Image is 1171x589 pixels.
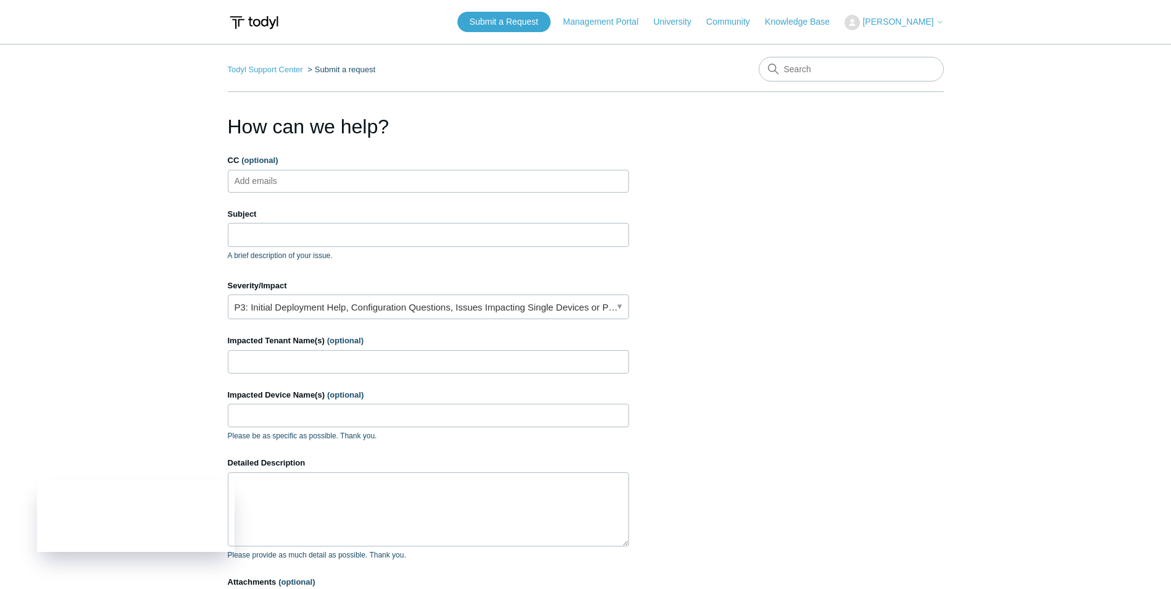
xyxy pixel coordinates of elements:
[241,156,278,165] span: (optional)
[563,15,651,28] a: Management Portal
[228,208,629,220] label: Subject
[653,15,703,28] a: University
[228,280,629,292] label: Severity/Impact
[228,112,629,141] h1: How can we help?
[228,549,629,561] p: Please provide as much detail as possible. Thank you.
[228,389,629,401] label: Impacted Device Name(s)
[228,457,629,469] label: Detailed Description
[228,65,303,74] a: Todyl Support Center
[228,250,629,261] p: A brief description of your issue.
[228,576,629,588] label: Attachments
[844,15,943,30] button: [PERSON_NAME]
[228,154,629,167] label: CC
[228,294,629,319] a: P3: Initial Deployment Help, Configuration Questions, Issues Impacting Single Devices or Past Out...
[327,390,364,399] span: (optional)
[228,11,280,34] img: Todyl Support Center Help Center home page
[327,336,364,345] span: (optional)
[305,65,375,74] li: Submit a request
[759,57,944,81] input: Search
[230,172,303,190] input: Add emails
[228,65,306,74] li: Todyl Support Center
[457,12,551,32] a: Submit a Request
[278,577,315,587] span: (optional)
[228,335,629,347] label: Impacted Tenant Name(s)
[765,15,842,28] a: Knowledge Base
[228,430,629,441] p: Please be as specific as possible. Thank you.
[37,481,235,552] iframe: Todyl Status
[862,17,933,27] span: [PERSON_NAME]
[706,15,762,28] a: Community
